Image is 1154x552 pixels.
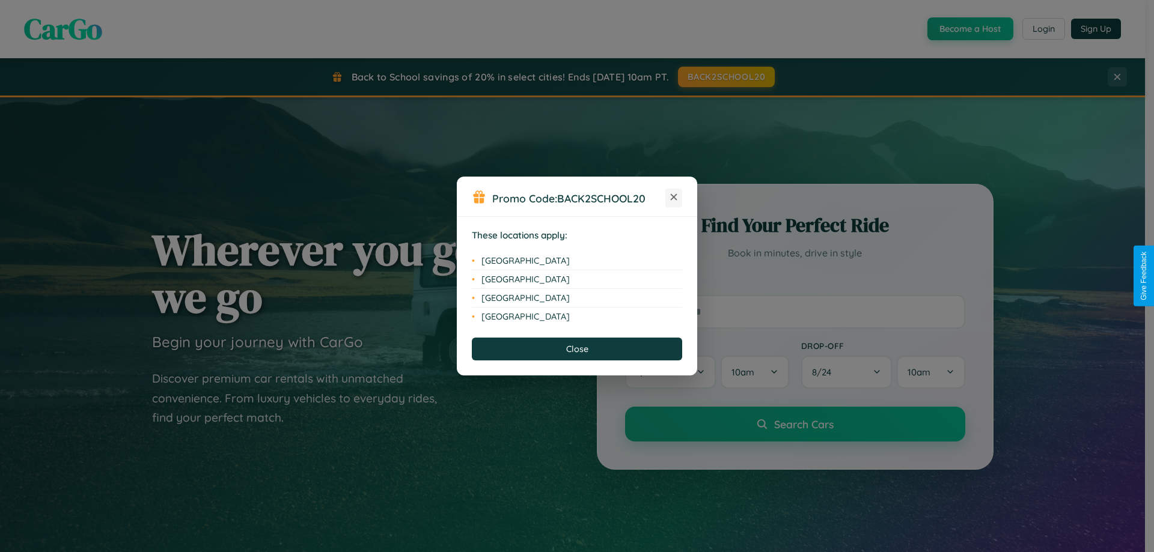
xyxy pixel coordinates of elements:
strong: These locations apply: [472,229,567,241]
button: Close [472,338,682,360]
div: Give Feedback [1140,252,1148,300]
h3: Promo Code: [492,192,665,205]
li: [GEOGRAPHIC_DATA] [472,252,682,270]
li: [GEOGRAPHIC_DATA] [472,308,682,326]
li: [GEOGRAPHIC_DATA] [472,270,682,289]
b: BACK2SCHOOL20 [557,192,646,205]
li: [GEOGRAPHIC_DATA] [472,289,682,308]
